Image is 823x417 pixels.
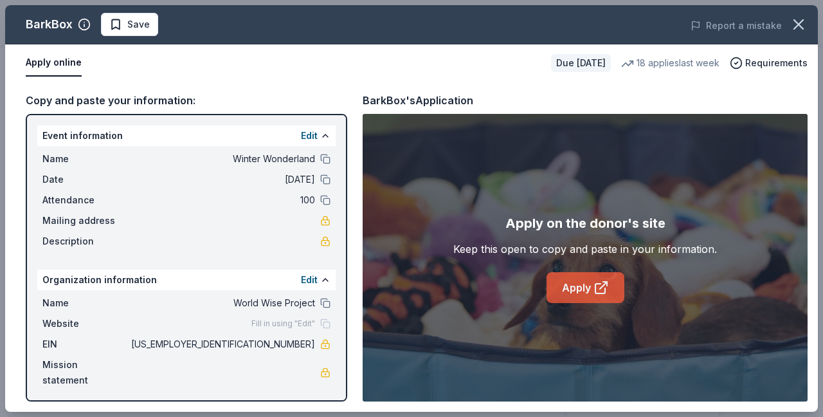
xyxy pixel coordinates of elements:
[547,272,624,303] a: Apply
[301,128,318,144] button: Edit
[42,316,129,331] span: Website
[691,18,782,33] button: Report a mistake
[37,270,336,290] div: Organization information
[129,172,315,187] span: [DATE]
[42,192,129,208] span: Attendance
[42,172,129,187] span: Date
[101,13,158,36] button: Save
[129,151,315,167] span: Winter Wonderland
[745,55,808,71] span: Requirements
[42,337,129,352] span: EIN
[26,14,73,35] div: BarkBox
[42,295,129,311] span: Name
[363,92,473,109] div: BarkBox's Application
[42,151,129,167] span: Name
[453,241,717,257] div: Keep this open to copy and paste in your information.
[26,50,82,77] button: Apply online
[129,192,315,208] span: 100
[129,295,315,311] span: World Wise Project
[127,17,150,32] span: Save
[26,92,347,109] div: Copy and paste your information:
[730,55,808,71] button: Requirements
[42,213,129,228] span: Mailing address
[505,213,665,234] div: Apply on the donor's site
[42,234,129,249] span: Description
[301,272,318,288] button: Edit
[42,357,129,388] span: Mission statement
[621,55,719,71] div: 18 applies last week
[129,337,315,352] span: [US_EMPLOYER_IDENTIFICATION_NUMBER]
[37,125,336,146] div: Event information
[551,54,611,72] div: Due [DATE]
[251,319,315,329] span: Fill in using "Edit"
